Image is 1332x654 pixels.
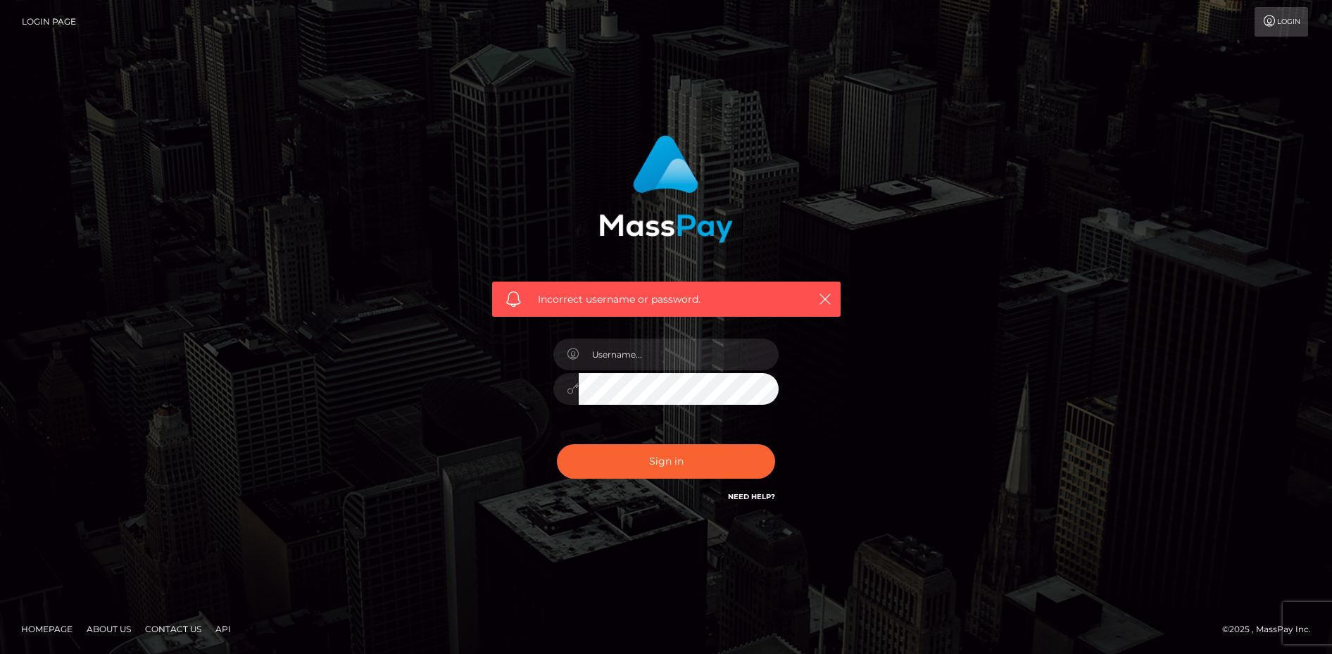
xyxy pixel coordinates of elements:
[557,444,775,479] button: Sign in
[81,618,137,640] a: About Us
[1222,622,1321,637] div: © 2025 , MassPay Inc.
[210,618,237,640] a: API
[15,618,78,640] a: Homepage
[538,292,795,307] span: Incorrect username or password.
[728,492,775,501] a: Need Help?
[579,339,779,370] input: Username...
[22,7,76,37] a: Login Page
[599,135,733,243] img: MassPay Login
[139,618,207,640] a: Contact Us
[1255,7,1308,37] a: Login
